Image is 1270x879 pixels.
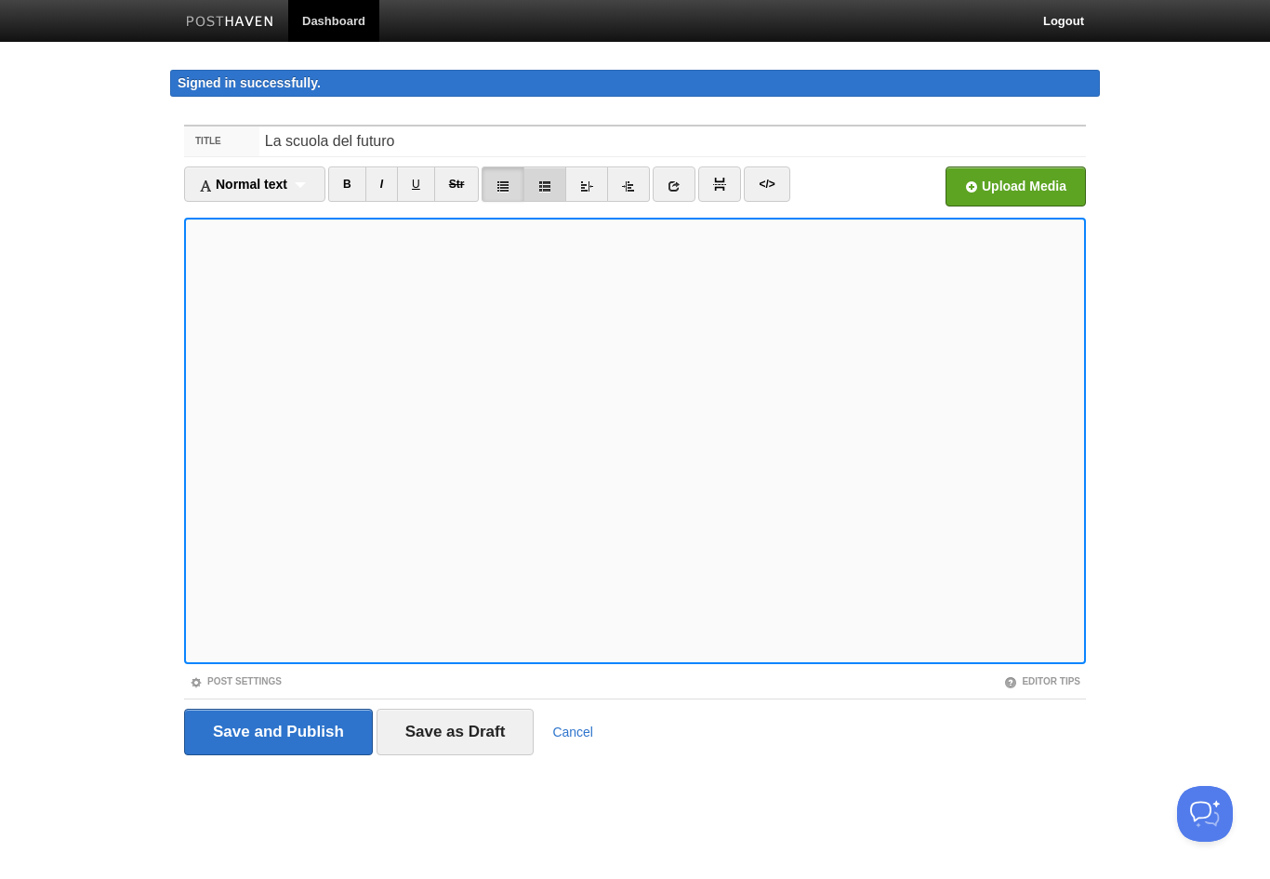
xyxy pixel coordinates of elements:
[552,725,593,739] a: Cancel
[199,177,287,192] span: Normal text
[434,166,480,202] a: Str
[186,16,274,30] img: Posthaven-bar
[365,166,398,202] a: I
[397,166,435,202] a: U
[449,178,465,191] del: Str
[170,70,1100,97] div: Signed in successfully.
[377,709,535,755] input: Save as Draft
[184,709,373,755] input: Save and Publish
[190,676,282,686] a: Post Settings
[184,127,259,156] label: Title
[1004,676,1080,686] a: Editor Tips
[713,178,726,191] img: pagebreak-icon.png
[328,166,366,202] a: B
[744,166,789,202] a: </>
[1177,786,1233,842] iframe: Help Scout Beacon - Open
